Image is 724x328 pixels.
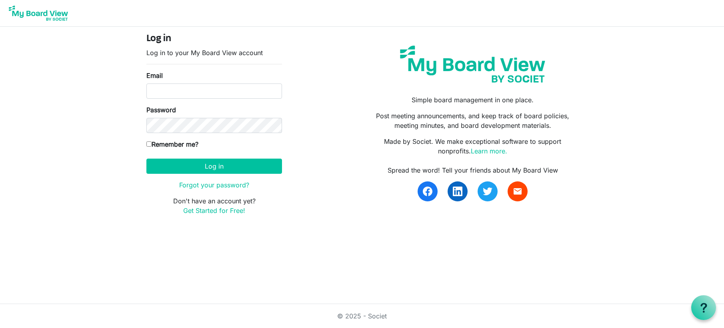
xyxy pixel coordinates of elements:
[368,165,578,175] div: Spread the word! Tell your friends about My Board View
[508,181,528,201] a: email
[453,187,462,196] img: linkedin.svg
[146,159,282,174] button: Log in
[513,187,522,196] span: email
[183,207,245,215] a: Get Started for Free!
[146,196,282,215] p: Don't have an account yet?
[368,95,578,105] p: Simple board management in one place.
[394,40,551,89] img: my-board-view-societ.svg
[146,141,152,147] input: Remember me?
[368,111,578,130] p: Post meeting announcements, and keep track of board policies, meeting minutes, and board developm...
[368,137,578,156] p: Made by Societ. We make exceptional software to support nonprofits.
[483,187,492,196] img: twitter.svg
[146,71,163,80] label: Email
[146,139,198,149] label: Remember me?
[179,181,249,189] a: Forgot your password?
[337,312,387,320] a: © 2025 - Societ
[146,105,176,115] label: Password
[6,3,70,23] img: My Board View Logo
[146,48,282,58] p: Log in to your My Board View account
[423,187,432,196] img: facebook.svg
[146,33,282,45] h4: Log in
[471,147,507,155] a: Learn more.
